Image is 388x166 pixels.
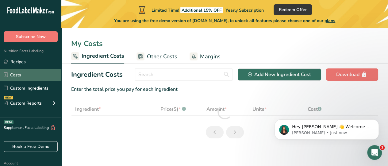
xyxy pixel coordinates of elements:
[4,120,13,124] div: BETA
[380,145,385,150] span: 1
[248,71,311,78] div: Add New Ingredient Cost
[16,33,46,40] span: Subscribe Now
[4,100,42,106] div: Custom Reports
[238,68,321,81] button: Add New Ingredient Cost
[61,38,388,49] div: My Costs
[4,96,13,99] div: NEW
[225,7,264,13] span: Yearly Subscription
[274,4,312,15] button: Redeem Offer
[71,86,378,93] div: Enter the total price you pay for each ingredient
[200,52,221,61] span: Margins
[82,52,124,60] span: Ingredient Costs
[137,6,264,14] div: Limited Time!
[226,126,244,138] a: Next page
[135,68,233,81] input: Search
[279,6,307,13] span: Redeem Offer
[265,106,388,149] iframe: Intercom notifications message
[147,52,177,61] span: Other Costs
[336,71,368,78] div: Download
[326,68,378,81] button: Download
[367,145,382,160] iframe: Intercom live chat
[180,7,223,13] span: Additional 15% OFF
[71,49,124,64] a: Ingredient Costs
[71,70,123,80] h2: Ingredient Costs
[190,50,221,64] a: Margins
[136,50,177,64] a: Other Costs
[206,126,224,138] a: Previous page
[4,141,58,152] a: Book a Free Demo
[114,17,335,24] span: You are using the free demo version of [DOMAIN_NAME], to unlock all features please choose one of...
[325,18,335,24] span: plans
[4,31,58,42] button: Subscribe Now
